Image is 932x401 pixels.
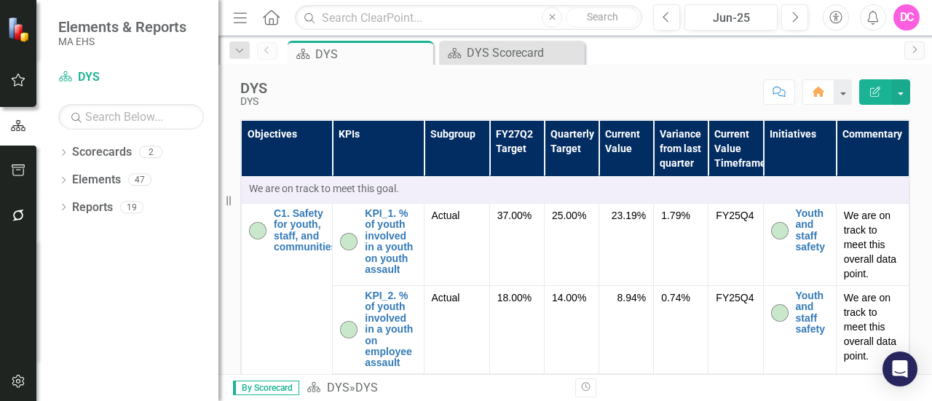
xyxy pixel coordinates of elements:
span: 0.74% [661,292,690,303]
span: Actual [432,290,482,305]
small: MA EHS [58,36,186,47]
span: Elements & Reports [58,18,186,36]
span: 18.00% [497,292,532,303]
img: ClearPoint Strategy [7,17,33,42]
img: On-track [771,222,789,239]
div: DYS Scorecard [467,44,581,62]
a: Scorecards [72,144,132,161]
img: On-track [340,321,358,338]
input: Search Below... [58,104,204,130]
a: DYS [327,381,349,394]
a: Reports [72,199,113,216]
span: Search [587,11,618,23]
span: By Scorecard [233,381,299,395]
span: 1.79% [661,210,690,221]
span: 25.00% [552,210,586,221]
a: Youth and staff safety [796,208,829,253]
input: Search ClearPoint... [295,5,642,31]
span: 23.19% [612,208,646,223]
p: We are on track to meet this goal. [249,181,901,196]
div: DYS [315,45,430,63]
td: Double-Click to Edit [599,286,654,374]
a: DYS [58,69,204,86]
div: 19 [120,201,143,213]
a: KPI_1. % of youth involved in a youth on youth assault [365,208,416,275]
td: Double-Click to Edit Right Click for Context Menu [763,204,836,286]
span: 14.00% [552,292,586,303]
div: 2 [139,146,162,159]
td: Double-Click to Edit [836,286,909,374]
span: We are on track to meet this overall data point. [844,292,896,362]
div: FY25Q4 [716,208,755,223]
div: Jun-25 [690,9,773,27]
div: 47 [128,174,151,186]
div: DYS [240,80,267,96]
a: Elements [72,172,121,188]
td: Double-Click to Edit [424,286,489,374]
button: Search [566,7,639,28]
td: Double-Click to Edit [836,204,909,286]
span: Actual [432,208,482,223]
div: Open Intercom Messenger [882,352,917,386]
img: On-track [771,304,789,322]
td: Double-Click to Edit [242,177,909,204]
div: DYS [240,96,267,107]
a: KPI_2. % of youth involved in a youth on employee assault [365,290,416,369]
span: 37.00% [497,210,532,221]
span: We are on track to meet this overall data point. [844,210,896,279]
td: Double-Click to Edit Right Click for Context Menu [333,286,424,374]
td: Double-Click to Edit [424,204,489,286]
div: DYS [355,381,378,394]
td: Double-Click to Edit Right Click for Context Menu [333,204,424,286]
div: FY25Q4 [716,290,755,305]
img: On-track [249,222,266,239]
img: On-track [340,233,358,250]
button: DC [893,4,920,31]
button: Jun-25 [684,4,778,31]
div: » [307,380,564,397]
a: C1. Safety for youth, staff, and communities [274,208,336,253]
a: Youth and staff safety [796,290,829,336]
td: Double-Click to Edit Right Click for Context Menu [763,286,836,374]
td: Double-Click to Edit [599,204,654,286]
span: 8.94% [617,290,646,305]
a: DYS Scorecard [443,44,581,62]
